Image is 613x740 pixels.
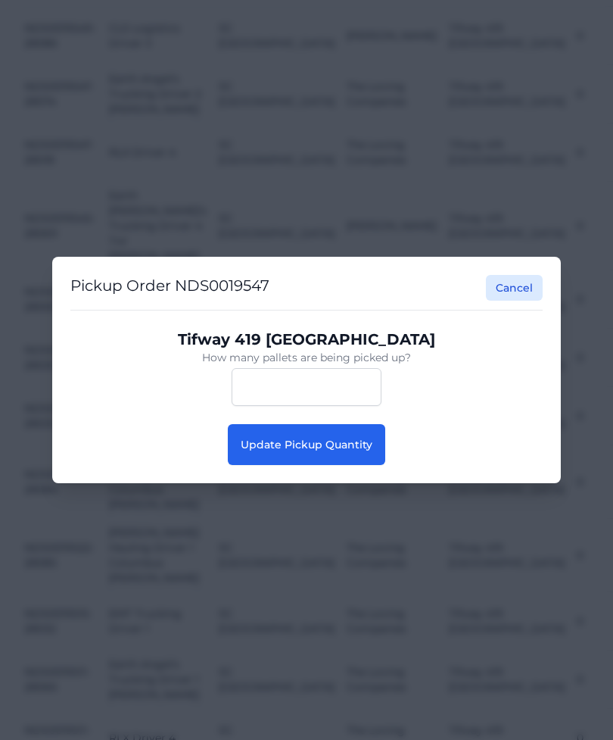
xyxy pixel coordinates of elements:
[486,275,543,301] button: Cancel
[228,424,385,465] button: Update Pickup Quantity
[82,350,531,365] p: How many pallets are being picked up?
[82,329,531,350] p: Tifway 419 [GEOGRAPHIC_DATA]
[70,275,269,301] h2: Pickup Order NDS0019547
[241,438,372,451] span: Update Pickup Quantity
